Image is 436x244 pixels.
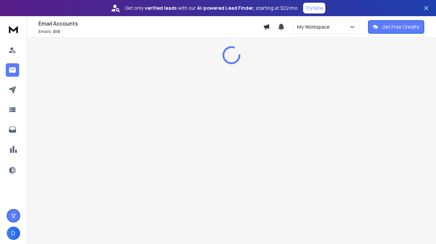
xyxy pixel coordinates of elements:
[7,226,20,240] button: D
[145,5,177,11] strong: verified leads
[53,29,60,34] span: 0 / 0
[297,24,332,30] p: My Workspace
[305,5,323,11] p: Try Now
[197,5,254,11] strong: AI-powered Lead Finder,
[368,20,424,34] button: Get Free Credits
[7,23,20,35] img: logo
[125,5,298,11] p: Get only with our starting at $22/mo
[38,20,263,28] h1: Email Accounts
[382,24,420,30] p: Get Free Credits
[303,3,325,13] button: Try Now
[38,29,263,34] p: Emails :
